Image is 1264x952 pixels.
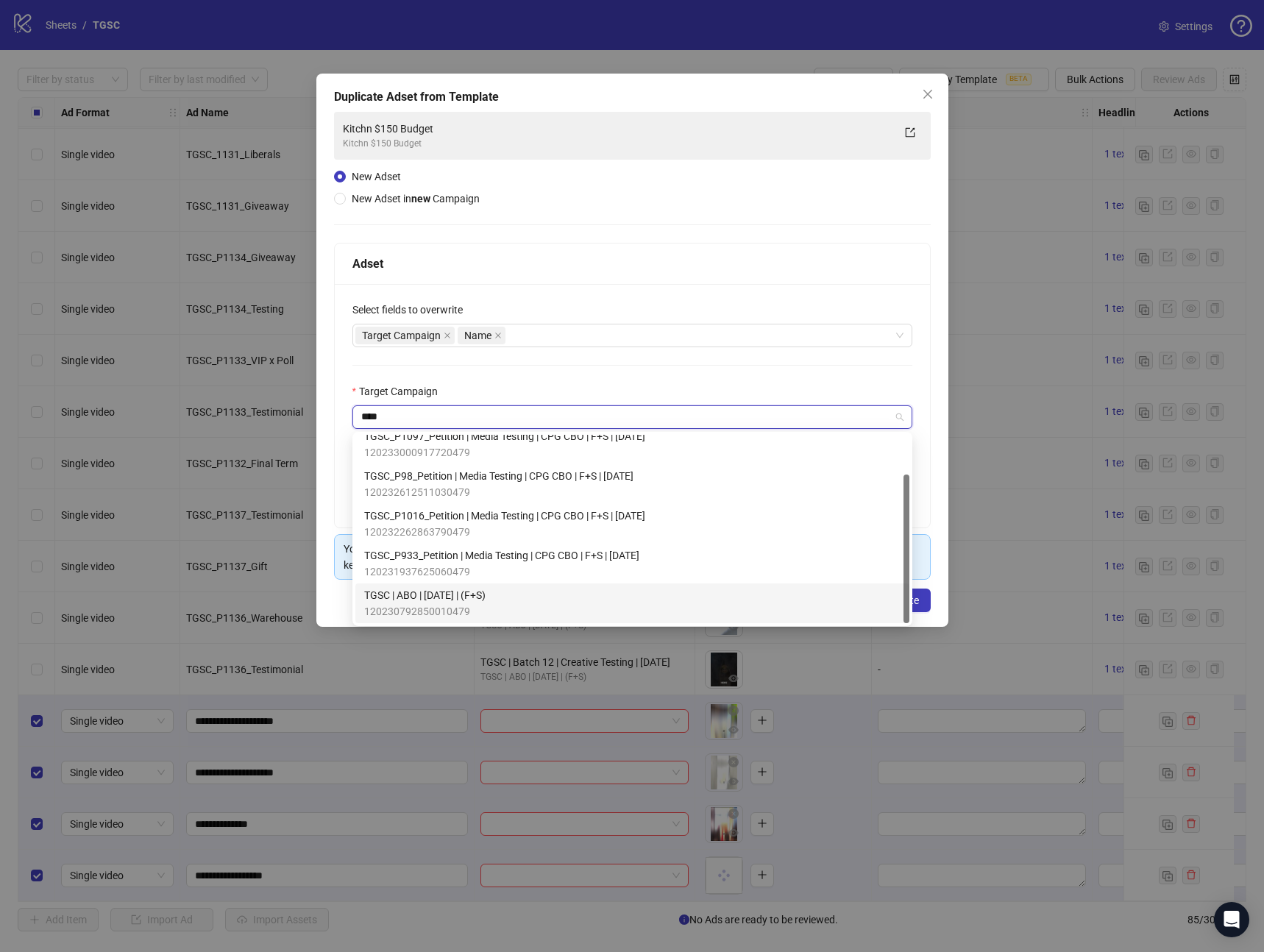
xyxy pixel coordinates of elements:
div: TGSC_P1097_Petition | Media Testing | CPG CBO | F+S | 9.2.25 [355,425,909,464]
span: TGSC_P933_Petition | Media Testing | CPG CBO | F+S | [DATE] [364,547,639,564]
div: Adset [352,255,912,273]
span: Target Campaign [362,327,441,344]
span: 120232612511030479 [364,484,633,500]
div: TGSC_P98_Petition | Media Testing | CPG CBO | F+S | 8.25.25 [355,464,909,504]
input: Target Campaign [361,406,890,428]
span: 120230792850010479 [364,603,486,619]
span: Target Campaign [355,327,455,344]
div: You are about to the selected adset without any ads, overwriting adset's and keeping all other fi... [344,541,921,573]
span: close [922,88,934,100]
span: New Adset in Campaign [352,193,480,205]
label: Target Campaign [352,383,447,399]
div: Kitchn $150 Budget [343,121,892,137]
div: TGSC_P1016_Petition | Media Testing | CPG CBO | F+S | 8.18.25 [355,504,909,544]
span: New Adset [352,171,401,182]
span: TGSC_P1097_Petition | Media Testing | CPG CBO | F+S | [DATE] [364,428,645,444]
span: TGSC_P1016_Petition | Media Testing | CPG CBO | F+S | [DATE] [364,508,645,524]
div: TGSC | ABO | 7.25.25 | (F+S) [355,583,909,623]
div: TGSC_P933_Petition | Media Testing | CPG CBO | F+S | 8.13.25 [355,544,909,583]
div: Kitchn $150 Budget [343,137,892,151]
span: 120233000917720479 [364,444,645,461]
span: 120231937625060479 [364,564,639,580]
span: TGSC | ABO | [DATE] | (F+S) [364,587,486,603]
div: Duplicate Adset from Template [334,88,931,106]
span: 120232262863790479 [364,524,645,540]
button: Close [916,82,940,106]
span: TGSC_P98_Petition | Media Testing | CPG CBO | F+S | [DATE] [364,468,633,484]
div: Open Intercom Messenger [1214,902,1249,937]
strong: new [411,193,430,205]
span: close [494,332,502,339]
span: export [905,127,915,138]
span: Name [464,327,491,344]
label: Select fields to overwrite [352,302,472,318]
span: Name [458,327,505,344]
span: close [444,332,451,339]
